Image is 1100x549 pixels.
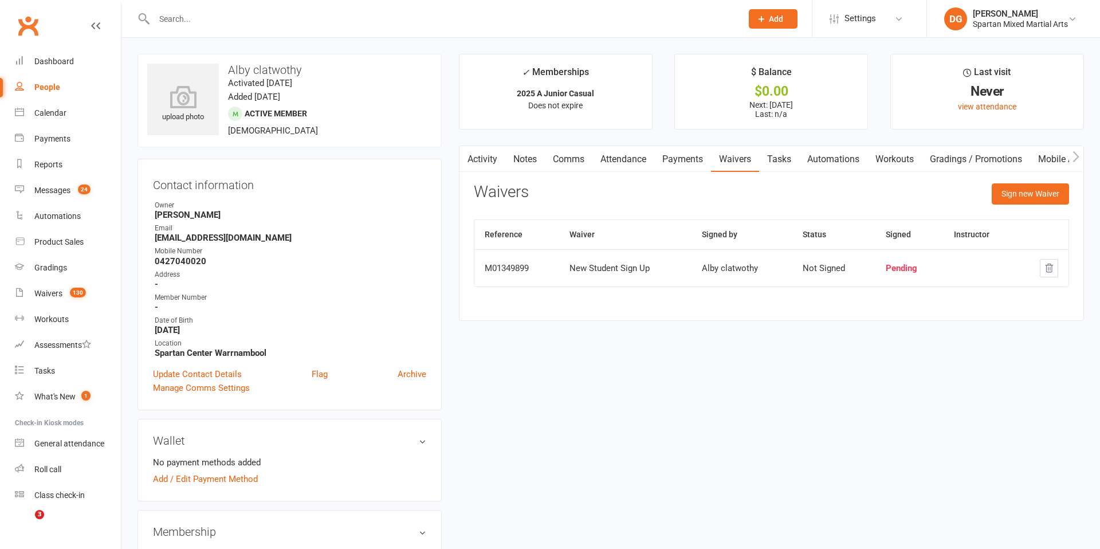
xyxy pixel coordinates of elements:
div: Dashboard [34,57,74,66]
a: Product Sales [15,229,121,255]
a: People [15,74,121,100]
span: 130 [70,288,86,297]
strong: 2025 A Junior Casual [517,89,594,98]
div: Automations [34,211,81,221]
a: Tasks [759,146,799,172]
button: Add [749,9,797,29]
div: Last visit [963,65,1011,85]
div: [PERSON_NAME] [973,9,1068,19]
div: $ Balance [751,65,792,85]
h3: Wallet [153,434,426,447]
div: Roll call [34,465,61,474]
a: Class kiosk mode [15,483,121,508]
a: Flag [312,367,328,381]
a: Gradings [15,255,121,281]
span: Active member [245,109,307,118]
a: Payments [15,126,121,152]
div: Workouts [34,315,69,324]
a: Archive [398,367,426,381]
a: Attendance [592,146,654,172]
a: Manage Comms Settings [153,381,250,395]
a: Automations [799,146,867,172]
a: Reports [15,152,121,178]
th: Instructor [944,220,1017,249]
a: Calendar [15,100,121,126]
span: 1 [81,391,91,401]
div: DG [944,7,967,30]
div: Date of Birth [155,315,426,326]
a: What's New1 [15,384,121,410]
strong: [EMAIL_ADDRESS][DOMAIN_NAME] [155,233,426,243]
h3: Waivers [474,183,529,201]
strong: [PERSON_NAME] [155,210,426,220]
div: Location [155,338,426,349]
div: Calendar [34,108,66,117]
a: Payments [654,146,711,172]
div: Class check-in [34,491,85,500]
strong: Spartan Center Warrnambool [155,348,426,358]
th: Signed [875,220,944,249]
div: Never [901,85,1073,97]
i: ✓ [522,67,529,78]
span: Settings [844,6,876,32]
div: Payments [34,134,70,143]
div: Pending [886,264,933,273]
th: Waiver [559,220,692,249]
input: Search... [151,11,734,27]
div: People [34,83,60,92]
th: Reference [474,220,559,249]
a: Assessments [15,332,121,358]
div: Alby clatwothy [702,264,782,273]
div: Mobile Number [155,246,426,257]
a: Messages 24 [15,178,121,203]
span: Does not expire [528,101,583,110]
a: Comms [545,146,592,172]
div: Not Signed [803,264,865,273]
span: Add [769,14,783,23]
a: Notes [505,146,545,172]
li: No payment methods added [153,456,426,469]
div: Gradings [34,263,67,272]
div: Reports [34,160,62,169]
a: Activity [459,146,505,172]
div: General attendance [34,439,104,448]
div: Member Number [155,292,426,303]
div: M01349899 [485,264,549,273]
strong: - [155,279,426,289]
div: Owner [155,200,426,211]
a: Gradings / Promotions [922,146,1030,172]
div: Address [155,269,426,280]
div: Messages [34,186,70,195]
a: Tasks [15,358,121,384]
time: Activated [DATE] [228,78,292,88]
div: Email [155,223,426,234]
strong: [DATE] [155,325,426,335]
time: Added [DATE] [228,92,280,102]
div: What's New [34,392,76,401]
span: [DEMOGRAPHIC_DATA] [228,126,318,136]
a: Workouts [867,146,922,172]
a: Add / Edit Payment Method [153,472,258,486]
div: New Student Sign Up [569,264,681,273]
div: $0.00 [685,85,857,97]
span: 3 [35,510,44,519]
a: Dashboard [15,49,121,74]
th: Signed by [692,220,792,249]
h3: Contact information [153,174,426,191]
strong: - [155,302,426,312]
span: 24 [78,185,91,194]
button: Sign new Waiver [992,183,1069,204]
div: upload photo [147,85,219,123]
h3: Membership [153,526,426,538]
div: Product Sales [34,237,84,246]
a: view attendance [958,102,1016,111]
a: Update Contact Details [153,367,242,381]
a: Mobile App [1030,146,1092,172]
div: Assessments [34,340,91,350]
a: Waivers 130 [15,281,121,307]
p: Next: [DATE] Last: n/a [685,100,857,119]
iframe: Intercom live chat [11,510,39,538]
a: Waivers [711,146,759,172]
a: Clubworx [14,11,42,40]
div: Spartan Mixed Martial Arts [973,19,1068,29]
